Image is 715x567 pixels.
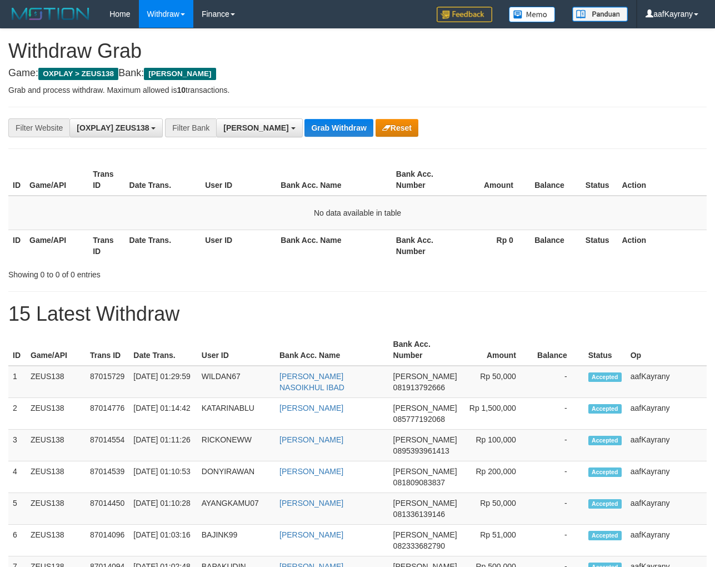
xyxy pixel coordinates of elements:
[8,230,25,261] th: ID
[25,164,88,196] th: Game/API
[8,461,26,493] td: 4
[462,334,533,366] th: Amount
[462,366,533,398] td: Rp 50,000
[8,118,69,137] div: Filter Website
[393,383,445,392] span: Copy 081913792666 to clipboard
[530,164,581,196] th: Balance
[197,334,275,366] th: User ID
[279,530,343,539] a: [PERSON_NAME]
[279,499,343,508] a: [PERSON_NAME]
[129,461,197,493] td: [DATE] 01:10:53
[88,164,124,196] th: Trans ID
[8,430,26,461] td: 3
[8,40,707,62] h1: Withdraw Grab
[125,164,201,196] th: Date Trans.
[276,164,392,196] th: Bank Acc. Name
[626,430,707,461] td: aafKayrany
[393,530,457,539] span: [PERSON_NAME]
[8,303,707,325] h1: 15 Latest Withdraw
[86,430,129,461] td: 87014554
[86,493,129,525] td: 87014450
[617,230,707,261] th: Action
[129,525,197,556] td: [DATE] 01:03:16
[165,118,216,137] div: Filter Bank
[86,398,129,430] td: 87014776
[129,366,197,398] td: [DATE] 01:29:59
[8,84,707,96] p: Grab and process withdraw. Maximum allowed is transactions.
[626,461,707,493] td: aafKayrany
[533,493,584,525] td: -
[393,372,457,381] span: [PERSON_NAME]
[8,366,26,398] td: 1
[393,541,445,550] span: Copy 082333682790 to clipboard
[533,334,584,366] th: Balance
[584,334,626,366] th: Status
[177,86,186,94] strong: 10
[26,334,86,366] th: Game/API
[530,230,581,261] th: Balance
[223,123,288,132] span: [PERSON_NAME]
[533,398,584,430] td: -
[129,493,197,525] td: [DATE] 01:10:28
[279,372,344,392] a: [PERSON_NAME] NASOIKHUL IBAD
[8,398,26,430] td: 2
[572,7,628,22] img: panduan.png
[129,430,197,461] td: [DATE] 01:11:26
[393,435,457,444] span: [PERSON_NAME]
[8,164,25,196] th: ID
[437,7,492,22] img: Feedback.jpg
[197,461,275,493] td: DONYIRAWAN
[129,334,197,366] th: Date Trans.
[197,430,275,461] td: RICKONEWW
[626,398,707,430] td: aafKayrany
[38,68,118,80] span: OXPLAY > ZEUS138
[581,164,618,196] th: Status
[279,435,343,444] a: [PERSON_NAME]
[462,398,533,430] td: Rp 1,500,000
[26,430,86,461] td: ZEUS138
[275,334,389,366] th: Bank Acc. Name
[393,404,457,412] span: [PERSON_NAME]
[581,230,618,261] th: Status
[393,478,445,487] span: Copy 081809083837 to clipboard
[533,430,584,461] td: -
[533,461,584,493] td: -
[626,493,707,525] td: aafKayrany
[393,467,457,476] span: [PERSON_NAME]
[144,68,216,80] span: [PERSON_NAME]
[8,493,26,525] td: 5
[276,230,392,261] th: Bank Acc. Name
[69,118,163,137] button: [OXPLAY] ZEUS138
[393,499,457,508] span: [PERSON_NAME]
[197,366,275,398] td: WILDAN67
[462,430,533,461] td: Rp 100,000
[8,525,26,556] td: 6
[462,525,533,556] td: Rp 51,000
[588,499,622,509] span: Accepted
[533,366,584,398] td: -
[8,6,93,22] img: MOTION_logo.png
[25,230,88,261] th: Game/API
[86,461,129,493] td: 87014539
[216,118,302,137] button: [PERSON_NAME]
[454,230,530,261] th: Rp 0
[393,446,449,455] span: Copy 0895393961413 to clipboard
[588,436,622,445] span: Accepted
[77,123,149,132] span: [OXPLAY] ZEUS138
[617,164,707,196] th: Action
[376,119,418,137] button: Reset
[454,164,530,196] th: Amount
[88,230,124,261] th: Trans ID
[8,334,26,366] th: ID
[509,7,556,22] img: Button%20Memo.svg
[86,366,129,398] td: 87015729
[125,230,201,261] th: Date Trans.
[393,510,445,519] span: Copy 081336139146 to clipboard
[26,525,86,556] td: ZEUS138
[279,467,343,476] a: [PERSON_NAME]
[462,493,533,525] td: Rp 50,000
[197,525,275,556] td: BAJINK99
[197,493,275,525] td: AYANGKAMU07
[26,461,86,493] td: ZEUS138
[462,461,533,493] td: Rp 200,000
